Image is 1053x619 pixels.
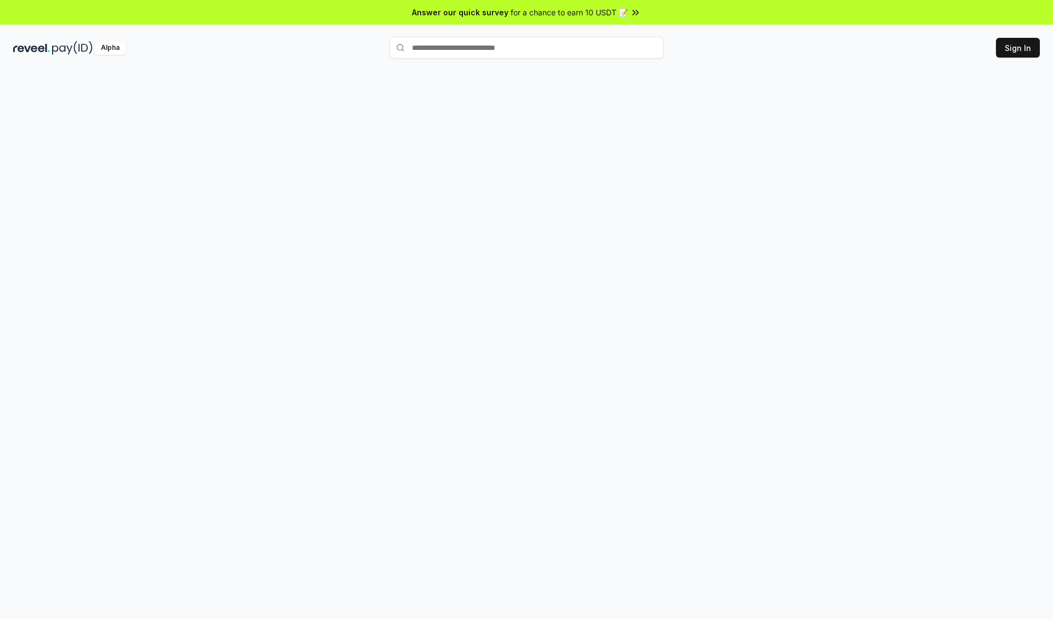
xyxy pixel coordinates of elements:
div: Alpha [95,41,126,55]
span: Answer our quick survey [412,7,508,18]
img: reveel_dark [13,41,50,55]
span: for a chance to earn 10 USDT 📝 [511,7,628,18]
button: Sign In [996,38,1040,58]
img: pay_id [52,41,93,55]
